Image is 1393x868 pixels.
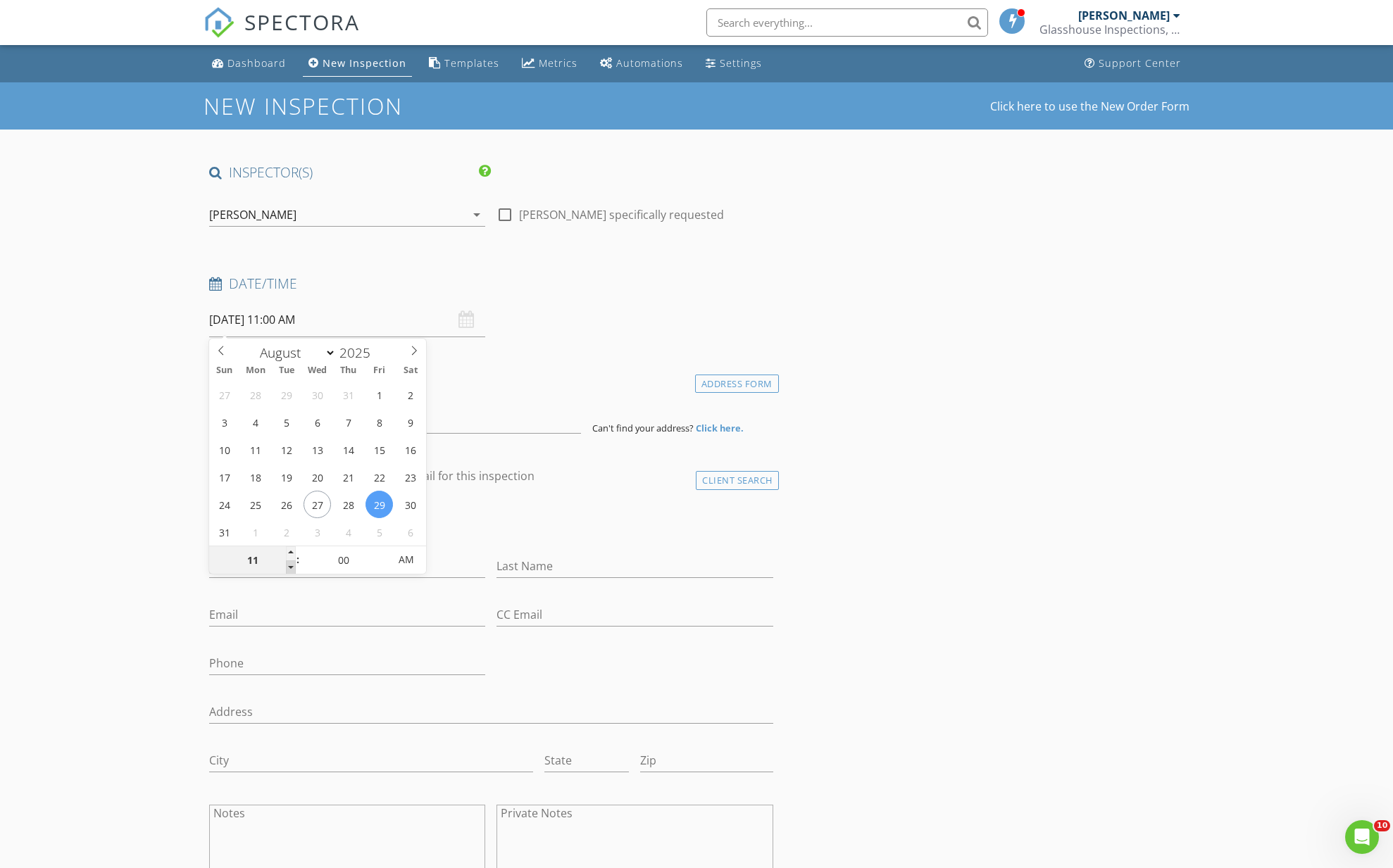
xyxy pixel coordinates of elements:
span: Click to toggle [387,546,425,574]
strong: Click here. [696,422,744,434]
span: Can't find your address? [592,422,694,434]
span: August 25, 2025 [242,491,269,518]
div: Dashboard [227,56,286,70]
a: Settings [700,51,768,77]
div: New Inspection [323,56,406,70]
iframe: Intercom live chat [1345,820,1379,854]
span: September 1, 2025 [242,518,269,546]
i: arrow_drop_down [468,206,485,223]
span: SPECTORA [244,7,360,37]
label: Enable Client CC email for this inspection [318,469,535,483]
span: August 27, 2025 [304,491,331,518]
span: August 3, 2025 [211,408,238,436]
span: August 5, 2025 [273,408,300,436]
label: [PERSON_NAME] specifically requested [519,208,724,222]
span: August 15, 2025 [366,436,393,463]
span: August 19, 2025 [273,463,300,491]
span: August 16, 2025 [396,436,424,463]
span: September 4, 2025 [335,518,362,546]
span: Tue [271,366,302,375]
span: August 4, 2025 [242,408,269,436]
h1: New Inspection [204,94,516,118]
span: August 9, 2025 [396,408,424,436]
div: Support Center [1099,56,1181,70]
span: July 31, 2025 [335,381,362,408]
span: August 24, 2025 [211,491,238,518]
span: August 13, 2025 [304,436,331,463]
div: Settings [720,56,762,70]
span: August 10, 2025 [211,436,238,463]
div: Templates [444,56,499,70]
span: August 17, 2025 [211,463,238,491]
span: August 7, 2025 [335,408,362,436]
span: Mon [240,366,271,375]
div: Address Form [695,375,779,394]
h4: Date/Time [209,275,773,293]
a: Templates [423,51,505,77]
input: Search everything... [706,8,988,37]
input: Year [336,344,382,362]
span: August 14, 2025 [335,436,362,463]
a: Automations (Basic) [594,51,689,77]
span: July 27, 2025 [211,381,238,408]
span: August 20, 2025 [304,463,331,491]
div: [PERSON_NAME] [209,208,296,221]
span: August 6, 2025 [304,408,331,436]
a: Metrics [516,51,583,77]
span: September 6, 2025 [396,518,424,546]
span: July 28, 2025 [242,381,269,408]
div: Glasshouse Inspections, LLC [1039,23,1180,37]
span: September 3, 2025 [304,518,331,546]
input: Select date [209,303,485,337]
div: [PERSON_NAME] [1078,8,1170,23]
span: August 22, 2025 [366,463,393,491]
span: August 21, 2025 [335,463,362,491]
a: New Inspection [303,51,412,77]
span: August 11, 2025 [242,436,269,463]
span: August 31, 2025 [211,518,238,546]
span: September 2, 2025 [273,518,300,546]
a: Support Center [1079,51,1187,77]
span: August 29, 2025 [366,491,393,518]
span: Sun [209,366,240,375]
div: Metrics [539,56,577,70]
a: Dashboard [206,51,292,77]
span: July 30, 2025 [304,381,331,408]
h4: INSPECTOR(S) [209,163,491,182]
span: August 12, 2025 [273,436,300,463]
h4: Location [209,371,773,389]
span: September 5, 2025 [366,518,393,546]
span: August 8, 2025 [366,408,393,436]
div: Automations [616,56,683,70]
span: August 26, 2025 [273,491,300,518]
span: August 28, 2025 [335,491,362,518]
span: Sat [395,366,426,375]
a: Click here to use the New Order Form [990,101,1189,112]
span: August 18, 2025 [242,463,269,491]
img: The Best Home Inspection Software - Spectora [204,7,235,38]
span: August 23, 2025 [396,463,424,491]
a: SPECTORA [204,19,360,49]
span: August 30, 2025 [396,491,424,518]
span: Wed [302,366,333,375]
span: August 1, 2025 [366,381,393,408]
span: July 29, 2025 [273,381,300,408]
span: Thu [333,366,364,375]
span: Fri [364,366,395,375]
span: : [296,546,300,574]
span: 10 [1374,820,1390,831]
span: August 2, 2025 [396,381,424,408]
div: Client Search [696,471,779,490]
